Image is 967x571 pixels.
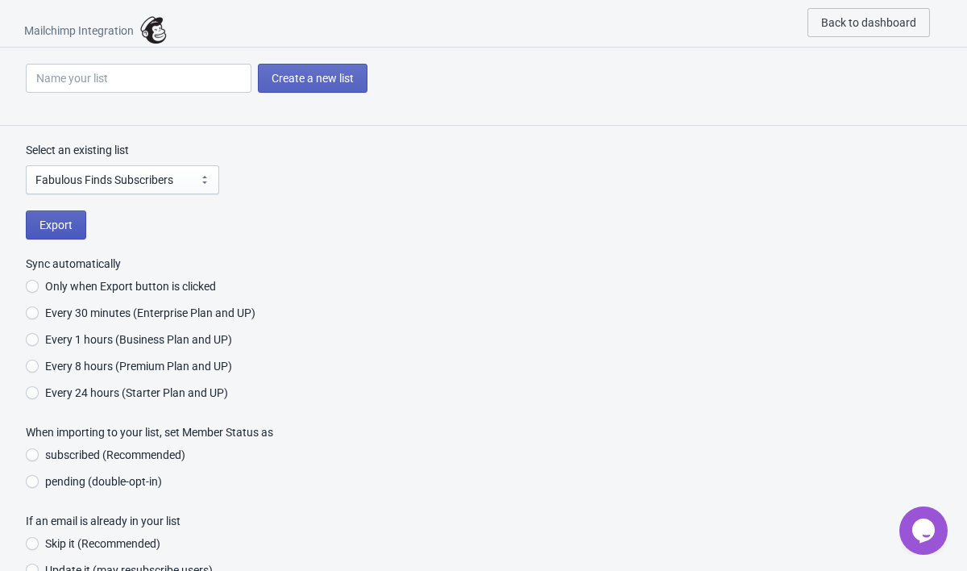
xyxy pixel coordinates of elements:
span: Every 8 hours (Premium Plan and UP) [45,358,232,374]
legend: Sync automatically [26,256,121,272]
span: Every 24 hours (Starter Plan and UP) [45,385,228,401]
span: Create a new list [272,72,354,85]
img: mailchimp.png [140,16,169,44]
span: Every 1 hours (Business Plan and UP) [45,331,232,348]
button: Create a new list [258,64,367,93]
span: Export [39,219,73,231]
span: subscribed (Recommended) [45,447,185,463]
input: Name your list [26,64,251,93]
legend: If an email is already in your list [26,513,181,529]
span: pending (double-opt-in) [45,473,162,490]
iframe: chat widget [899,506,951,555]
label: Select an existing list [26,142,129,158]
button: Export [26,210,86,240]
span: Skip it (Recommended) [45,536,160,552]
span: Every 30 minutes (Enterprise Plan and UP) [45,305,255,321]
button: Back to dashboard [807,8,930,37]
span: Only when Export button is clicked [45,278,216,294]
span: Mailchimp Integration [24,23,134,39]
span: Back to dashboard [821,16,916,29]
legend: When importing to your list, set Member Status as [26,424,273,440]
